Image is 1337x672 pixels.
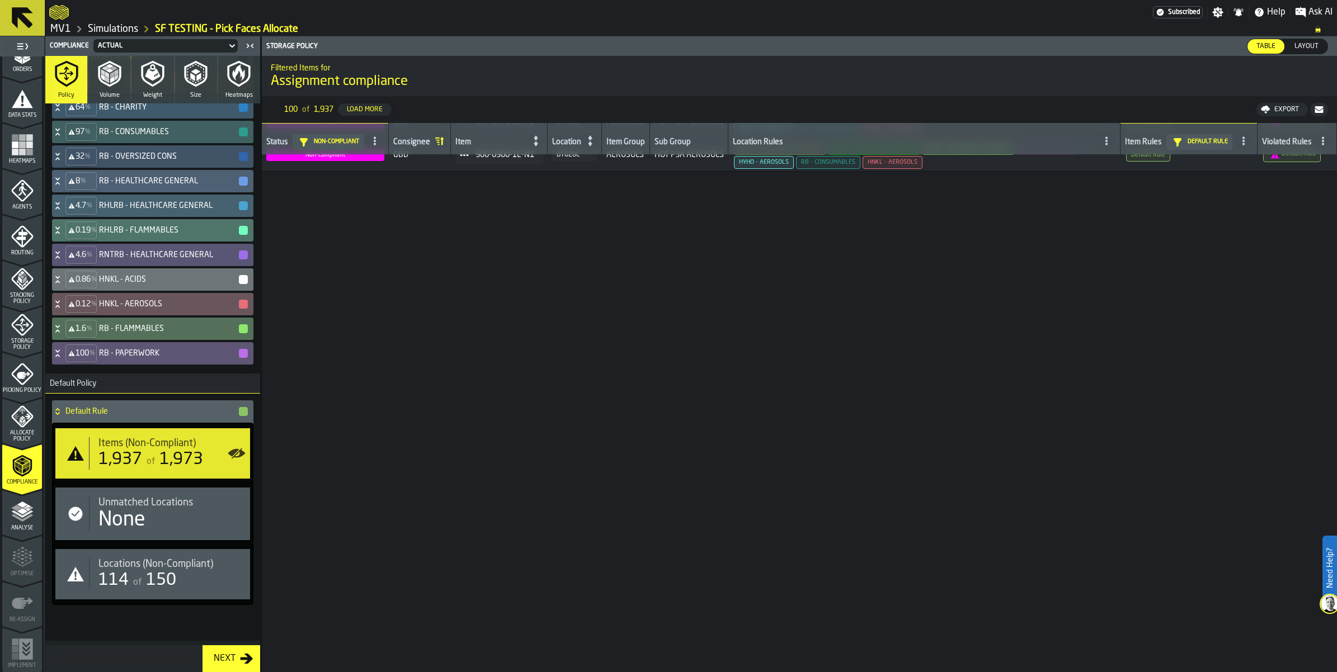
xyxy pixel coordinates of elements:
a: link-to-/wh/i/3ccf57d1-1e0c-4a81-a3bb-c2011c5f0d50/settings/billing [1153,6,1203,18]
span: Compliance [2,479,42,485]
div: RNTRB - HEALTHCARE GENERAL [52,244,249,266]
a: link-to-/wh/i/3ccf57d1-1e0c-4a81-a3bb-c2011c5f0d50 [50,23,71,35]
span: % [91,276,97,283]
span: Subscribed [1168,8,1200,16]
span: Assignment Compliance Rule [863,156,922,169]
span: Storage Policy [2,338,42,351]
div: Title [98,558,241,570]
div: RB - CONSUMABLES [52,121,249,143]
span: Volume [100,92,120,99]
span: Picking Policy [2,387,42,394]
h4: RB - OVERSIZED CONS [99,152,238,161]
h4: RB - FLAMMABLES [99,324,238,333]
span: Stacking Policy [2,292,42,305]
label: button-toggle-Toggle Full Menu [2,39,42,54]
span: AEROSOLS [606,150,646,159]
div: stat-Unmatched Locations [55,488,250,540]
button: button- [239,226,248,235]
span: Assignment Compliance Rule [1263,148,1321,162]
span: Analyse [2,525,42,531]
label: Need Help? [1324,537,1336,599]
span: Assignment Compliance Rule [796,156,860,169]
li: menu Stacking Policy [2,261,42,305]
span: Orders [2,67,42,73]
span: Compliance [50,42,89,50]
li: menu Allocate Policy [2,398,42,443]
label: button-toggle-Help [1249,6,1290,19]
div: Menu Subscription [1153,6,1203,18]
span: Data Stats [2,112,42,119]
h4: RB - CHARITY [99,103,238,112]
span: Heatmaps [2,158,42,164]
span: 8 [76,177,80,186]
div: Title [98,437,241,449]
div: Location Rules [733,138,1095,149]
div: Item Rules [1125,138,1162,149]
span: GBD [393,150,446,159]
span: 1,973 [159,451,203,468]
span: Default Policy [45,379,96,388]
div: 1,937 [98,449,142,470]
span: 100 [76,349,89,358]
li: menu Orders [2,31,42,76]
div: BT028C [557,151,593,159]
span: 0.12 [76,300,91,309]
span: % [87,325,92,333]
div: hide filter [297,136,314,148]
h4: RHLRB - FLAMMABLES [99,226,238,235]
h3: title-section-Default Policy [45,373,260,394]
span: 1.6 [76,324,86,333]
div: Next [209,652,240,665]
a: link-to-/wh/i/3ccf57d1-1e0c-4a81-a3bb-c2011c5f0d50 [88,23,138,35]
div: Default Rule [52,400,249,423]
span: Implement [2,662,42,669]
span: % [90,349,95,357]
span: Unmatched Locations [98,496,193,509]
span: 4.7 [76,201,86,210]
li: menu Data Stats [2,77,42,122]
button: button-BT028C [552,149,597,161]
li: menu Analyse [2,490,42,534]
div: Violated Rules [1262,138,1312,149]
span: of [147,457,155,466]
span: % [87,251,92,259]
span: Weight [143,92,162,99]
label: button-switch-multi-Table [1247,39,1285,54]
div: DropdownMenuValue-b946a619-2eec-4834-9eef-cdbe8753361b [98,42,222,50]
div: thumb [1286,39,1327,54]
li: menu Storage Policy [2,306,42,351]
div: stat-Items (Non-Compliant) [55,428,250,479]
button: button- [239,103,248,112]
span: Assignment compliance [271,73,408,91]
span: Help [1267,6,1286,19]
span: Layout [1290,41,1323,51]
span: Assignment Compliance Status [266,149,384,161]
li: menu Implement [2,627,42,672]
h4: RB - HEALTHCARE GENERAL [99,177,238,186]
div: HNKL - AEROSOLS [52,293,249,315]
label: button-switch-multi-Layout [1285,39,1328,54]
a: logo-header [49,2,69,22]
button: button-Export [1256,103,1308,116]
li: menu Re-assign [2,581,42,626]
li: menu Optimise [2,536,42,580]
span: % [87,202,92,210]
span: Ask AI [1308,6,1333,19]
h4: RNTRB - HEALTHCARE GENERAL [99,250,238,259]
span: 1,937 [314,105,333,114]
button: button- [239,250,248,259]
h4: RHLRB - HEALTHCARE GENERAL [99,201,238,210]
span: 32 [76,152,84,161]
h4: Default Rule [65,407,238,416]
span: 900-0900-1E-N1 [476,150,534,159]
button: button- [239,201,248,210]
div: ButtonLoadMore-Load More-Prev-First-Last [275,101,401,119]
label: button-toggle-Notifications [1228,7,1249,18]
div: RB - FLAMMABLES [52,318,249,340]
span: Non-compliant [314,138,359,145]
h4: RB - CONSUMABLES [99,127,238,136]
span: % [85,128,91,136]
label: button-toggle-Show on Map [228,428,246,479]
